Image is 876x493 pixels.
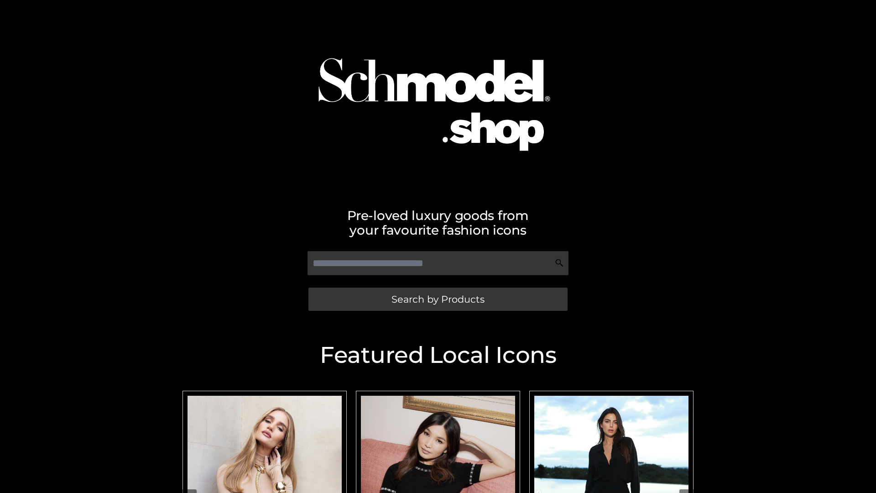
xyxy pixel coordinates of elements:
img: Search Icon [555,258,564,267]
a: Search by Products [308,288,568,311]
h2: Pre-loved luxury goods from your favourite fashion icons [178,208,698,237]
h2: Featured Local Icons​ [178,344,698,367]
span: Search by Products [391,294,485,304]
